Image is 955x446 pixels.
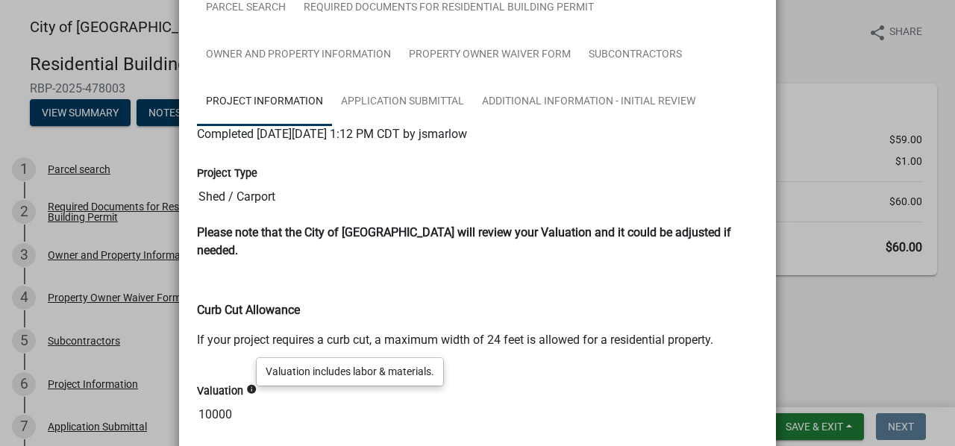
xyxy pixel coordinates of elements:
span: Completed [DATE][DATE] 1:12 PM CDT by jsmarlow [197,127,467,141]
a: Application Submittal [332,78,473,126]
strong: Curb Cut Allowance [197,303,300,317]
label: Project Type [197,169,257,179]
p: If your project requires a curb cut, a maximum width of 24 feet is allowed for a residential prop... [197,331,758,349]
label: Valuation [197,386,243,397]
i: info [246,384,257,395]
strong: Please note that the City of [GEOGRAPHIC_DATA] will review your Valuation and it could be adjuste... [197,225,731,257]
a: Project Information [197,78,332,126]
a: Property Owner Waiver Form [400,31,580,79]
a: Additional Information - Initial Review [473,78,704,126]
a: Owner and Property Information [197,31,400,79]
div: Valuation includes labor & materials. [257,358,443,386]
a: Subcontractors [580,31,691,79]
